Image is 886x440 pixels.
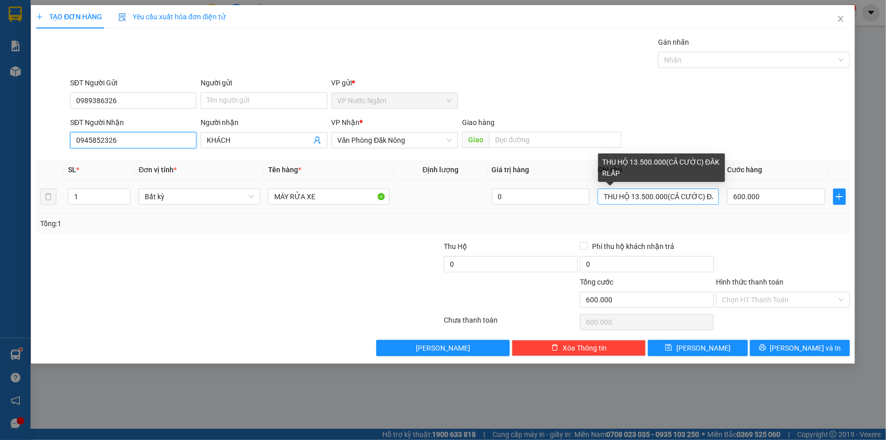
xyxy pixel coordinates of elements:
div: Tổng: 1 [40,218,342,229]
input: 0 [492,188,590,205]
div: VP gửi [332,77,458,88]
div: SĐT Người Gửi [70,77,196,88]
span: Định lượng [422,166,458,174]
h2: VP Nhận: [PERSON_NAME] [53,12,245,76]
input: Dọc đường [489,132,621,148]
span: Giao [462,132,489,148]
div: Người nhận [201,117,327,128]
span: Cước hàng [727,166,762,174]
button: Close [827,5,855,34]
span: save [665,344,672,352]
span: Tổng cước [580,278,613,286]
button: printer[PERSON_NAME] và In [750,340,850,356]
span: Bất kỳ [145,189,254,204]
span: Phí thu hộ khách nhận trả [588,241,678,252]
label: Hình thức thanh toán [716,278,783,286]
span: plus [834,193,845,201]
span: VP Nước Ngầm [338,93,452,108]
span: TẠO ĐƠN HÀNG [36,13,102,21]
input: VD: Bàn, Ghế [268,188,389,205]
span: Yêu cầu xuất hóa đơn điện tử [118,13,225,21]
span: Giao hàng [462,118,495,127]
span: [PERSON_NAME] và In [770,342,841,354]
img: icon [118,13,126,21]
span: Văn Phòng Đăk Nông [338,133,452,148]
button: save[PERSON_NAME] [648,340,748,356]
span: [PERSON_NAME] [416,342,470,354]
span: [PERSON_NAME] [676,342,731,354]
div: Người gửi [201,77,327,88]
div: SĐT Người Nhận [70,117,196,128]
button: plus [833,188,846,205]
th: Ghi chú [594,160,723,180]
span: Đơn vị tính [139,166,177,174]
span: SL [68,166,76,174]
span: VP Nhận [332,118,360,127]
div: THU HỘ 13.500.000(CẢ CƯỚC) ĐĂK RLẤP [598,153,725,182]
span: close [837,15,845,23]
span: Tên hàng [268,166,301,174]
input: Ghi Chú [598,188,719,205]
button: [PERSON_NAME] [376,340,510,356]
div: Chưa thanh toán [443,315,579,332]
label: Gán nhãn [658,38,689,46]
span: user-add [313,136,321,144]
button: deleteXóa Thông tin [512,340,646,356]
span: printer [759,344,766,352]
span: Giá trị hàng [492,166,530,174]
h2: NDEUAU4Z [6,12,82,29]
span: Xóa Thông tin [563,342,607,354]
span: delete [551,344,559,352]
button: delete [40,188,56,205]
span: plus [36,13,43,20]
span: Thu Hộ [444,242,467,250]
